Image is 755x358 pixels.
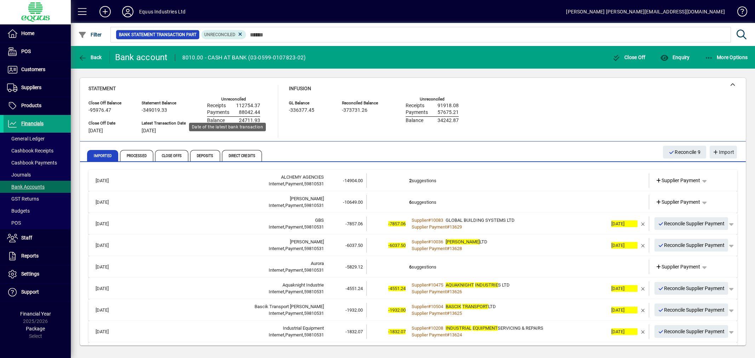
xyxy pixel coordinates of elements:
span: -1832.07 [388,329,406,334]
button: Remove [637,239,649,251]
b: 2 [409,178,412,183]
span: -6037.50 [345,243,363,248]
span: 13628 [450,246,462,251]
button: Reconcile 9 [663,146,706,158]
span: 88042.44 [239,110,260,115]
span: Bank Accounts [7,184,45,190]
a: Supplier Payment#13625 [409,310,464,317]
span: -1832.07 [345,329,363,334]
span: -1932.00 [345,307,363,313]
span: Supplier Payment [656,177,700,184]
div: Internet,Payment,59810531 [125,267,324,274]
div: Internet,Payment,59810531 [125,202,324,209]
div: [DATE] [611,307,637,314]
button: Remove [637,283,649,294]
span: Close Off Balance [88,101,131,105]
div: [DATE] [611,285,637,292]
b: 6 [409,264,412,270]
span: 10208 [431,325,443,331]
span: Cashbook Receipts [7,148,53,154]
td: [DATE] [92,260,125,274]
mat-expansion-panel-header: [DATE]ALCHEMY AGENCIESInternet,Payment,59810531-14904.002suggestionsSupplier Payment [88,170,737,191]
span: GST Returns [7,196,39,202]
span: Enquiry [660,54,690,60]
mat-expansion-panel-header: [DATE]GBSInternet,Payment,59810531-7857.06-7857.06Supplier#10083GLOBAL BUILDING SYSTEMS LTDSuppli... [88,213,737,235]
span: -10649.00 [343,200,363,205]
span: Payments [207,110,229,115]
span: 10475 [431,282,443,288]
button: Back [76,51,104,64]
span: -7857.06 [388,221,406,226]
div: [DATE] [611,220,637,227]
span: -7857.06 [345,221,363,226]
a: Cashbook Payments [4,157,71,169]
span: # [447,246,450,251]
div: BRANZ [125,238,324,246]
span: # [447,332,450,337]
span: LTD [446,239,487,244]
span: Close Off Date [88,121,131,126]
span: -349019.33 [142,108,167,113]
span: 57675.21 [437,110,459,115]
span: Import [713,146,734,158]
span: Supplier Payment [412,224,447,230]
span: Reports [21,253,39,259]
button: Reconcile Supplier Payment [654,217,728,230]
span: Supplier [412,325,428,331]
span: POS [7,220,21,226]
span: Customers [21,67,45,72]
span: Statement Balance [142,101,186,105]
div: Bascik Transport Lim [125,303,324,310]
div: GBS [125,217,324,224]
span: -336377.45 [289,108,314,113]
span: Supplier [412,282,428,288]
span: Home [21,30,34,36]
mat-expansion-panel-header: [DATE]Bascik Transport [PERSON_NAME]Internet,Payment,59810531-1932.00-1932.00Supplier#10504BASCIK... [88,299,737,321]
td: [DATE] [92,303,125,317]
span: More Options [705,54,748,60]
span: Financials [21,121,44,126]
em: [PERSON_NAME] [446,239,480,244]
a: Supplier#10475 [409,281,446,289]
a: Settings [4,265,71,283]
span: 34242.87 [437,118,459,123]
div: Industrial Equipment [125,325,324,332]
button: Remove [637,218,649,229]
a: Reports [4,247,71,265]
span: Supplier [412,239,428,244]
div: [DATE] [611,328,637,335]
a: Support [4,283,71,301]
td: [DATE] [92,324,125,339]
a: Customers [4,61,71,79]
span: -6037.50 [388,243,406,248]
span: General Ledger [7,136,45,142]
td: suggestions [409,173,608,188]
span: Supplier Payment [656,263,700,271]
td: [DATE] [92,238,125,253]
span: Reconcile Supplier Payment [658,218,725,230]
label: Unreconciled [221,97,246,102]
span: Suppliers [21,85,41,90]
span: Unreconciled [204,32,235,37]
span: Imported [87,150,118,161]
a: POS [4,217,71,229]
span: Supplier Payment [412,246,447,251]
div: Date of the latest bank transaction [189,123,266,131]
span: 91918.08 [437,103,459,109]
div: Internet,Payment,59810531 [125,288,324,295]
span: Reconciled Balance [342,101,384,105]
span: -373731.26 [342,108,367,113]
app-page-header-button: Back [71,51,110,64]
mat-chip: Reconciliation Status: Unreconciled [201,30,246,39]
button: More Options [703,51,750,64]
em: BASCIK [446,304,461,309]
td: suggestions [409,195,608,209]
div: ALCHEMY AGENCIES [125,174,324,181]
span: LTD [446,304,496,309]
span: -4551.24 [345,286,363,291]
td: [DATE] [92,173,125,188]
span: Settings [21,271,39,277]
span: Balance [207,118,225,123]
span: 13629 [450,224,462,230]
a: General Ledger [4,133,71,145]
